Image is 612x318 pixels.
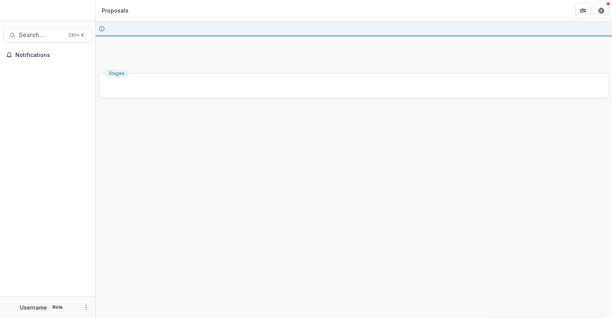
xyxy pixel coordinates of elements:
[102,6,129,15] div: Proposals
[3,28,92,43] button: Search...
[575,3,591,18] button: Partners
[81,303,91,312] button: More
[67,31,86,39] div: Ctrl + K
[3,49,92,61] button: Notifications
[15,52,89,58] span: Notifications
[99,5,132,16] nav: breadcrumb
[50,304,65,311] p: Role
[109,71,125,76] span: Stages
[594,3,609,18] button: Get Help
[20,303,47,312] p: Username
[19,31,64,39] span: Search...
